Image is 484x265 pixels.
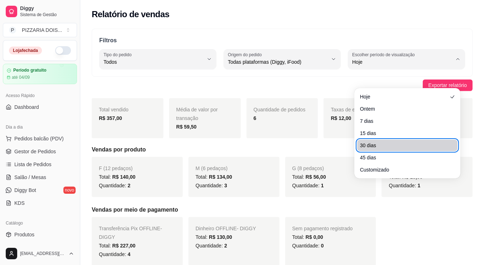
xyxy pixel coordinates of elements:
span: Quantidade: [196,183,227,188]
span: Salão / Mesas [14,174,46,181]
div: PIZZARIA DOIS ... [22,26,62,34]
span: Total: [292,234,323,240]
button: Alterar Status [55,46,71,55]
strong: R$ 59,50 [176,124,197,130]
span: Hoje [352,58,452,66]
span: Total: [292,174,326,180]
span: 15 dias [360,130,447,137]
span: 45 dias [360,154,447,161]
span: R$ 56,00 [306,174,326,180]
span: Exportar relatório [428,81,467,89]
span: R$ 140,00 [112,174,135,180]
span: Dashboard [14,103,39,111]
span: 2 [128,183,130,188]
label: Origem do pedido [228,52,264,58]
span: Quantidade de pedidos [254,107,306,112]
span: 4 [128,251,130,257]
span: Diggy [20,5,74,12]
span: Gestor de Pedidos [14,148,56,155]
span: Sem pagamento registrado [292,226,353,231]
span: Customizado [360,166,447,173]
span: Total vendido [99,107,129,112]
span: Taxas de entrega [331,107,369,112]
div: Catálogo [3,217,77,229]
span: 7 dias [360,117,447,125]
strong: R$ 12,00 [331,115,351,121]
span: 1 [417,183,420,188]
span: 1 [321,183,324,188]
span: Total: [196,234,232,240]
span: Total: [196,174,232,180]
span: Total: [99,243,135,249]
span: Produtos [14,231,34,238]
h5: Vendas por produto [92,145,473,154]
span: Média de valor por transação [176,107,218,121]
span: Diggy Bot [14,187,36,194]
span: R$ 134,00 [209,174,232,180]
span: 30 dias [360,142,447,149]
span: Transferência Pix OFFLINE - DIGGY [99,226,162,240]
article: Período gratuito [13,68,47,73]
span: [EMAIL_ADDRESS][DOMAIN_NAME] [20,251,66,256]
div: Loja fechada [9,47,42,54]
span: Ontem [360,105,447,112]
span: Sistema de Gestão [20,12,74,18]
span: Quantidade: [292,183,324,188]
label: Escolher período de visualização [352,52,417,58]
span: Quantidade: [196,243,227,249]
h5: Vendas por meio de pagamento [92,206,473,214]
span: M (6 pedaços) [196,165,227,171]
span: F (12 pedaços) [99,165,133,171]
label: Tipo do pedido [104,52,134,58]
span: Lista de Pedidos [14,161,52,168]
span: KDS [14,199,25,207]
span: Quantidade: [389,183,420,188]
span: Quantidade: [99,183,130,188]
p: Filtros [99,36,465,45]
strong: R$ 357,00 [99,115,122,121]
span: Todos [104,58,203,66]
span: Pedidos balcão (PDV) [14,135,64,142]
button: Select a team [3,23,77,37]
span: Quantidade: [292,243,324,249]
span: P [9,26,16,34]
span: G (8 pedaços) [292,165,324,171]
article: até 04/09 [12,74,30,80]
div: Dia a dia [3,121,77,133]
span: Total: [99,174,135,180]
span: R$ 0,00 [306,234,323,240]
strong: 6 [254,115,257,121]
span: 0 [321,243,324,249]
span: 3 [224,183,227,188]
span: 2 [224,243,227,249]
span: Todas plataformas (Diggy, iFood) [228,58,328,66]
span: R$ 130,00 [209,234,232,240]
span: Hoje [360,93,447,100]
div: Acesso Rápido [3,90,77,101]
span: Quantidade: [99,251,130,257]
h2: Relatório de vendas [92,9,169,20]
span: R$ 227,00 [112,243,135,249]
span: Dinheiro OFFLINE - DIGGY [196,226,256,231]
